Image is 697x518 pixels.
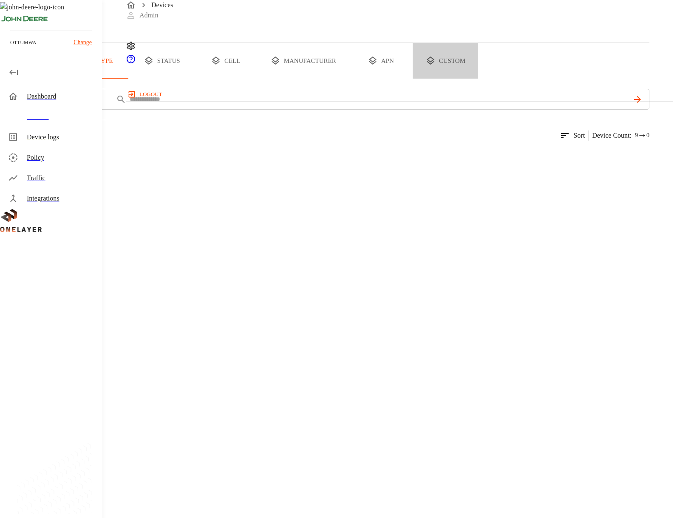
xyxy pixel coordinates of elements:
[592,130,632,141] p: Device count :
[126,88,165,101] button: logout
[126,58,136,65] a: onelayer-support
[139,10,158,20] p: Admin
[646,131,649,140] span: 0
[126,58,136,65] span: Support Portal
[573,130,585,141] p: Sort
[126,88,673,101] a: logout
[635,131,638,140] span: 9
